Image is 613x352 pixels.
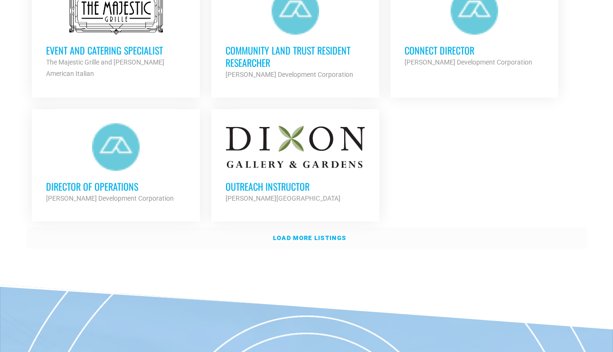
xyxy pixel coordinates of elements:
[226,195,340,202] strong: [PERSON_NAME][GEOGRAPHIC_DATA]
[226,44,365,69] h3: Community Land Trust Resident Researcher
[46,58,164,77] strong: The Majestic Grille and [PERSON_NAME] American Italian
[46,44,186,56] h3: Event and Catering Specialist
[273,234,346,241] strong: Load more listings
[46,195,174,202] strong: [PERSON_NAME] Development Corporation
[27,227,587,249] a: Load more listings
[226,180,365,193] h3: Outreach Instructor
[405,44,544,56] h3: Connect Director
[226,71,353,78] strong: [PERSON_NAME] Development Corporation
[211,109,379,218] a: Outreach Instructor [PERSON_NAME][GEOGRAPHIC_DATA]
[405,58,532,66] strong: [PERSON_NAME] Development Corporation
[32,109,200,218] a: Director of Operations [PERSON_NAME] Development Corporation
[46,180,186,193] h3: Director of Operations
